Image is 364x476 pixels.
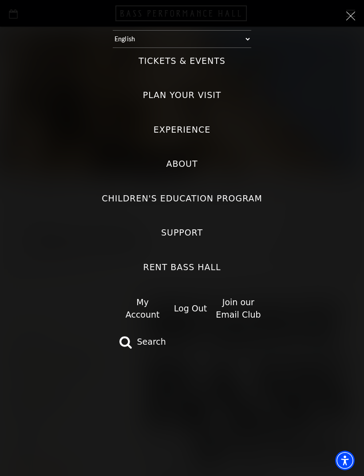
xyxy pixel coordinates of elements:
label: Rent Bass Hall [143,261,221,273]
label: Plan Your Visit [143,89,222,101]
a: Log Out [174,303,207,313]
a: Join our Email Club [216,297,261,320]
label: Children's Education Program [102,193,262,205]
label: Experience [154,124,210,136]
span: Search [137,335,166,348]
a: search [119,335,166,349]
a: My Account [126,297,160,320]
div: Accessibility Menu [335,451,355,470]
label: About [166,158,198,170]
label: Support [161,227,203,239]
select: Select: [113,30,251,48]
label: Tickets & Events [138,55,226,67]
